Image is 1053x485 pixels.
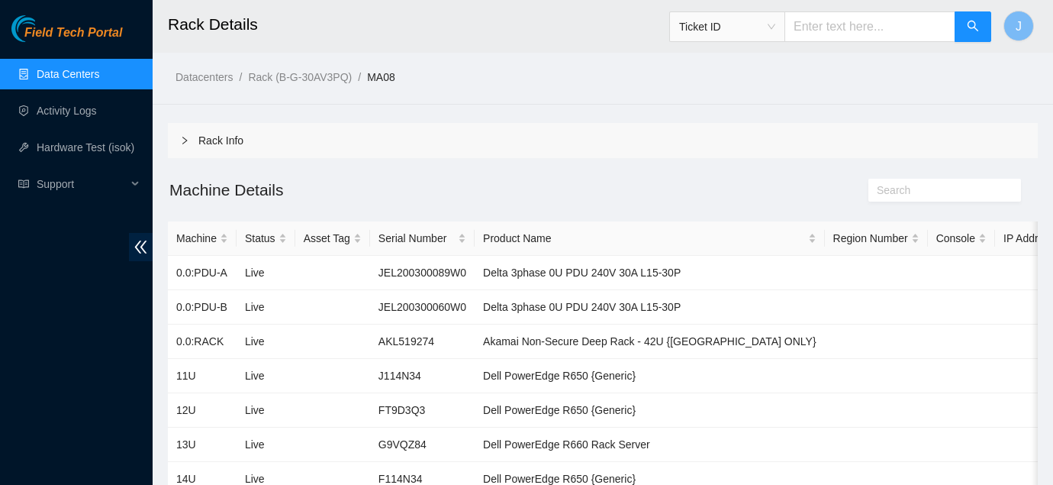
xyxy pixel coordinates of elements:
a: Data Centers [37,68,99,80]
td: 12U [168,393,237,428]
td: 13U [168,428,237,462]
a: Datacenters [175,71,233,83]
td: Live [237,359,295,393]
a: MA08 [367,71,395,83]
span: Field Tech Portal [24,26,122,40]
button: J [1003,11,1034,41]
td: Delta 3phase 0U PDU 240V 30A L15-30P [475,256,825,290]
span: right [180,136,189,145]
span: Ticket ID [679,15,775,38]
td: 11U [168,359,237,393]
a: Rack (B-G-30AV3PQ) [248,71,352,83]
a: Activity Logs [37,105,97,117]
td: Live [237,256,295,290]
td: JEL200300089W0 [370,256,475,290]
span: / [358,71,361,83]
div: Rack Info [168,123,1038,158]
td: Dell PowerEdge R660 Rack Server [475,428,825,462]
td: Live [237,290,295,325]
td: Dell PowerEdge R650 {Generic} [475,393,825,428]
span: read [18,179,29,189]
td: Delta 3phase 0U PDU 240V 30A L15-30P [475,290,825,325]
span: / [239,71,242,83]
a: Akamai TechnologiesField Tech Portal [11,27,122,47]
td: Live [237,428,295,462]
td: Akamai Non-Secure Deep Rack - 42U {[GEOGRAPHIC_DATA] ONLY} [475,325,825,359]
td: 0.0:PDU-B [168,290,237,325]
span: search [967,20,979,34]
td: Live [237,325,295,359]
td: J114N34 [370,359,475,393]
td: 0.0:RACK [168,325,237,359]
span: J [1016,17,1022,36]
input: Search [877,182,1000,199]
td: Dell PowerEdge R650 {Generic} [475,359,825,393]
h2: Machine Details [168,177,820,202]
img: Akamai Technologies [11,15,77,42]
span: double-left [129,233,153,261]
button: search [955,11,991,42]
a: Hardware Test (isok) [37,141,134,154]
span: Support [37,169,127,199]
td: AKL519274 [370,325,475,359]
td: FT9D3Q3 [370,393,475,428]
td: G9VQZ84 [370,428,475,462]
td: JEL200300060W0 [370,290,475,325]
td: 0.0:PDU-A [168,256,237,290]
input: Enter text here... [784,11,955,42]
td: Live [237,393,295,428]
